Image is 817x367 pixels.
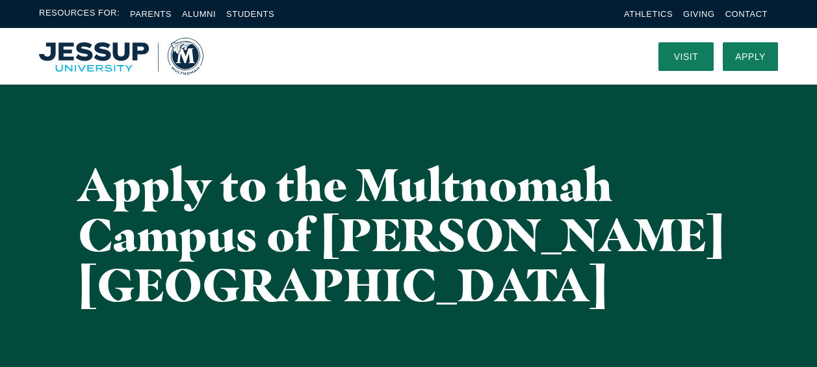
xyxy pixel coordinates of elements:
a: Giving [683,9,715,19]
span: Resources For: [39,7,120,21]
img: Multnomah University Logo [39,38,203,75]
a: Home [39,38,203,75]
a: Parents [130,9,172,19]
a: Apply [723,42,778,71]
a: Students [226,9,274,19]
a: Visit [658,42,714,71]
a: Contact [725,9,768,19]
h1: Apply to the Multnomah Campus of [PERSON_NAME][GEOGRAPHIC_DATA] [78,159,739,310]
a: Athletics [624,9,673,19]
a: Alumni [182,9,216,19]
